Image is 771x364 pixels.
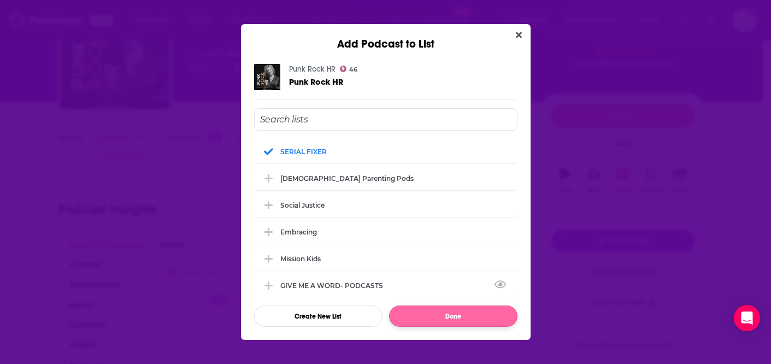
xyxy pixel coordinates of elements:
[254,108,517,327] div: Add Podcast To List
[254,193,517,217] div: Social Justice
[254,306,382,327] button: Create New List
[254,108,517,131] input: Search lists
[254,139,517,163] div: SERIAL FIXER
[280,281,390,290] div: GIVE ME A WORD- PODCASTS
[280,255,321,263] div: Mission Kids
[511,28,526,42] button: Close
[254,273,517,297] div: GIVE ME A WORD- PODCASTS
[383,287,390,289] button: View Link
[289,64,336,74] a: Punk Rock HR
[254,246,517,271] div: Mission Kids
[289,77,343,86] a: Punk Rock HR
[254,64,280,90] img: Punk Rock HR
[349,67,357,72] span: 46
[734,305,760,331] div: Open Intercom Messenger
[241,24,531,51] div: Add Podcast to List
[280,174,414,183] div: [DEMOGRAPHIC_DATA] Parenting pods
[280,148,327,156] div: SERIAL FIXER
[254,166,517,190] div: Christian Parenting pods
[254,220,517,244] div: embracing
[280,201,325,209] div: Social Justice
[340,66,358,72] a: 46
[389,306,517,327] button: Done
[289,77,343,87] span: Punk Rock HR
[280,228,317,236] div: embracing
